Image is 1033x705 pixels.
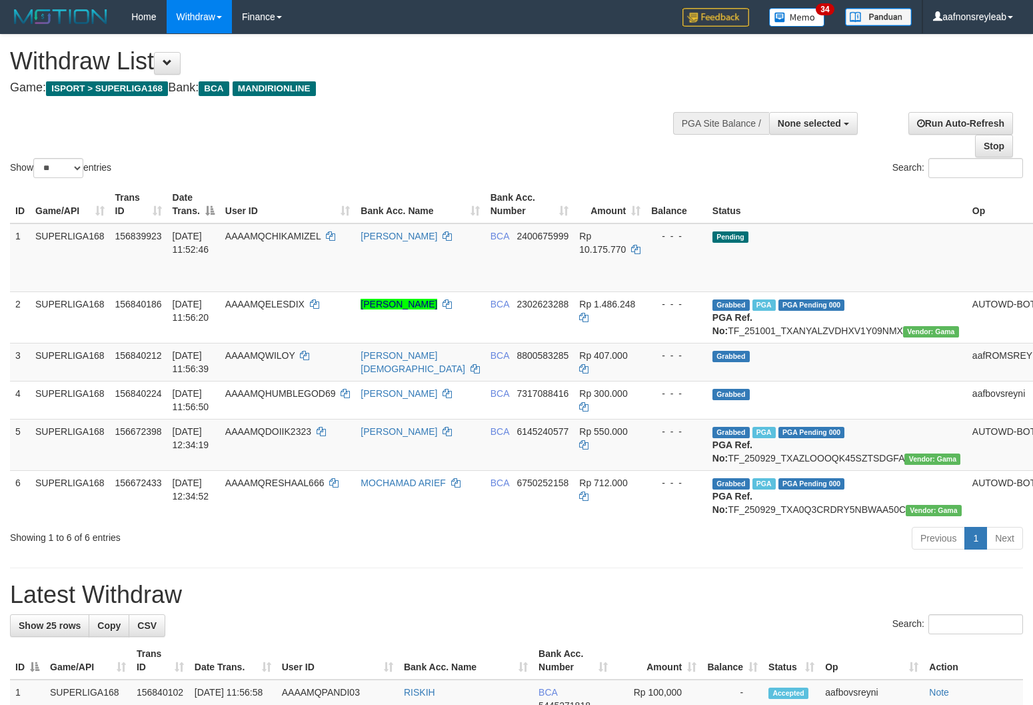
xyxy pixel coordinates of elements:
[769,8,825,27] img: Button%20Memo.svg
[46,81,168,96] span: ISPORT > SUPERLIGA168
[702,642,763,680] th: Balance: activate to sort column ascending
[845,8,912,26] img: panduan.png
[579,426,627,437] span: Rp 550.000
[712,231,748,243] span: Pending
[10,185,30,223] th: ID
[651,349,702,362] div: - - -
[361,231,437,241] a: [PERSON_NAME]
[778,427,845,438] span: PGA Pending
[646,185,707,223] th: Balance
[768,688,808,699] span: Accepted
[707,291,967,343] td: TF_251001_TXANYALZVDHXV1Y09NMX
[491,350,509,361] span: BCA
[10,48,675,75] h1: Withdraw List
[173,388,209,412] span: [DATE] 11:56:50
[10,470,30,522] td: 6
[220,185,356,223] th: User ID: activate to sort column ascending
[173,350,209,374] span: [DATE] 11:56:39
[115,350,162,361] span: 156840212
[491,388,509,399] span: BCA
[816,3,834,15] span: 34
[769,112,858,135] button: None selected
[89,614,129,637] a: Copy
[712,389,750,400] span: Grabbed
[110,185,167,223] th: Trans ID: activate to sort column ascending
[906,505,962,516] span: Vendor URL: https://trx31.1velocity.biz
[30,470,110,522] td: SUPERLIGA168
[10,381,30,419] td: 4
[707,419,967,470] td: TF_250929_TXAZLOOOQK45SZTSDGFA
[538,687,557,698] span: BCA
[516,231,568,241] span: Copy 2400675999 to clipboard
[115,231,162,241] span: 156839923
[129,614,165,637] a: CSV
[533,642,613,680] th: Bank Acc. Number: activate to sort column ascending
[707,470,967,522] td: TF_250929_TXA0Q3CRDRY5NBWAA50C
[651,476,702,490] div: - - -
[10,419,30,470] td: 5
[613,642,702,680] th: Amount: activate to sort column ascending
[361,426,437,437] a: [PERSON_NAME]
[10,223,30,292] td: 1
[928,614,1023,634] input: Search:
[491,299,509,309] span: BCA
[975,135,1013,157] a: Stop
[361,350,465,374] a: [PERSON_NAME][DEMOGRAPHIC_DATA]
[225,388,336,399] span: AAAAMQHUMBLEGOD69
[485,185,574,223] th: Bank Acc. Number: activate to sort column ascending
[131,642,189,680] th: Trans ID: activate to sort column ascending
[651,297,702,311] div: - - -
[30,419,110,470] td: SUPERLIGA168
[361,388,437,399] a: [PERSON_NAME]
[399,642,533,680] th: Bank Acc. Name: activate to sort column ascending
[964,527,987,550] a: 1
[579,388,627,399] span: Rp 300.000
[225,231,321,241] span: AAAAMQCHIKAMIZEL
[778,118,841,129] span: None selected
[173,478,209,502] span: [DATE] 12:34:52
[173,299,209,323] span: [DATE] 11:56:20
[712,427,750,438] span: Grabbed
[579,478,627,488] span: Rp 712.000
[491,426,509,437] span: BCA
[491,231,509,241] span: BCA
[928,158,1023,178] input: Search:
[579,299,635,309] span: Rp 1.486.248
[33,158,83,178] select: Showentries
[10,582,1023,608] h1: Latest Withdraw
[651,229,702,243] div: - - -
[45,642,131,680] th: Game/API: activate to sort column ascending
[115,299,162,309] span: 156840186
[30,185,110,223] th: Game/API: activate to sort column ascending
[10,642,45,680] th: ID: activate to sort column descending
[763,642,820,680] th: Status: activate to sort column ascending
[10,343,30,381] td: 3
[516,350,568,361] span: Copy 8800583285 to clipboard
[579,231,626,255] span: Rp 10.175.770
[651,425,702,438] div: - - -
[10,291,30,343] td: 2
[167,185,220,223] th: Date Trans.: activate to sort column descending
[516,388,568,399] span: Copy 7317088416 to clipboard
[712,299,750,311] span: Grabbed
[97,620,121,631] span: Copy
[361,478,446,488] a: MOCHAMAD ARIEF
[574,185,646,223] th: Amount: activate to sort column ascending
[30,291,110,343] td: SUPERLIGA168
[752,427,776,438] span: Marked by aafsoycanthlai
[225,350,295,361] span: AAAAMQWILOY
[673,112,769,135] div: PGA Site Balance /
[986,527,1023,550] a: Next
[712,312,752,336] b: PGA Ref. No:
[233,81,316,96] span: MANDIRIONLINE
[912,527,965,550] a: Previous
[904,454,960,465] span: Vendor URL: https://trx31.1velocity.biz
[19,620,81,631] span: Show 25 rows
[173,231,209,255] span: [DATE] 11:52:46
[820,642,924,680] th: Op: activate to sort column ascending
[30,343,110,381] td: SUPERLIGA168
[892,158,1023,178] label: Search:
[137,620,157,631] span: CSV
[712,491,752,515] b: PGA Ref. No:
[579,350,627,361] span: Rp 407.000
